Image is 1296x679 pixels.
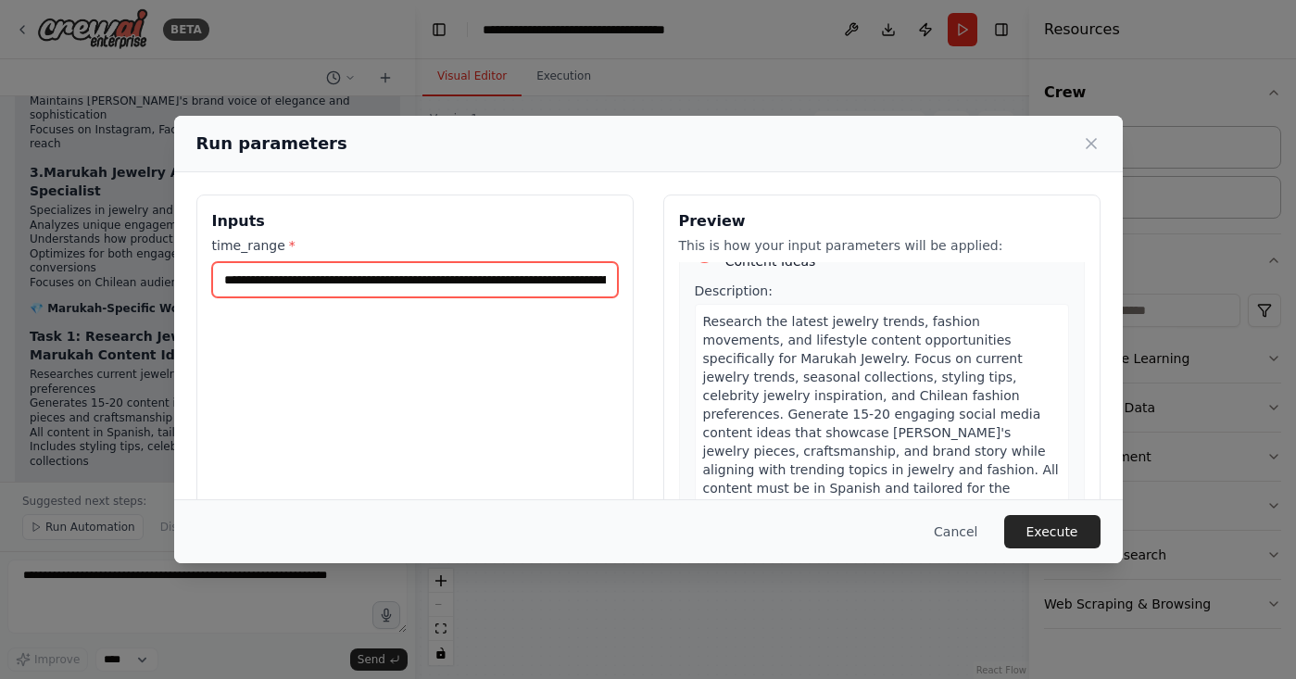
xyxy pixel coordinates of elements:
button: Execute [1004,515,1101,548]
span: Description: [695,283,773,298]
button: Cancel [919,515,992,548]
label: time_range [212,236,618,255]
h3: Inputs [212,210,618,233]
h2: Run parameters [196,131,347,157]
p: This is how your input parameters will be applied: [679,236,1085,255]
span: Research the latest jewelry trends, fashion movements, and lifestyle content opportunities specif... [703,314,1059,514]
h3: Preview [679,210,1085,233]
